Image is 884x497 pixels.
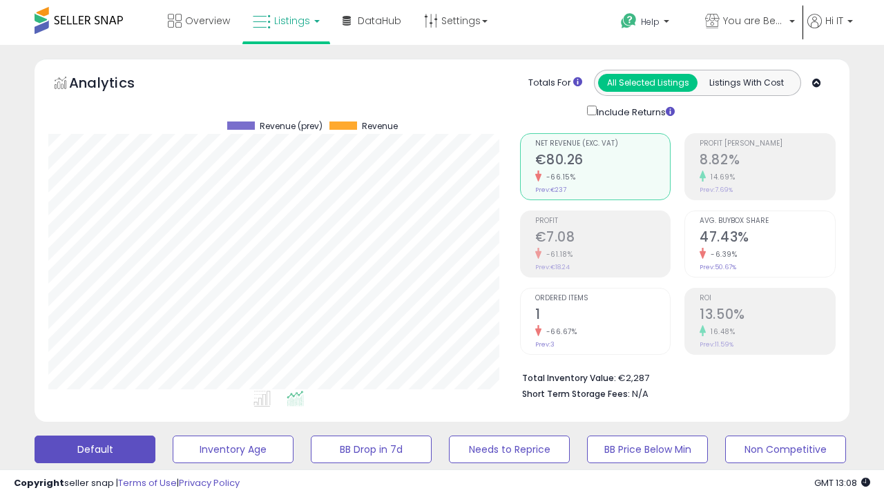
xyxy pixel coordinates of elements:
[632,387,648,400] span: N/A
[814,476,870,489] span: 2025-08-18 13:08 GMT
[260,121,323,131] span: Revenue (prev)
[185,14,230,28] span: Overview
[700,306,835,325] h2: 13.50%
[535,186,566,194] small: Prev: €237
[541,172,576,182] small: -66.15%
[700,152,835,170] h2: 8.82%
[535,152,671,170] h2: €80.26
[35,436,155,463] button: Default
[522,372,616,384] b: Total Inventory Value:
[522,369,826,385] li: €2,287
[825,14,843,28] span: Hi IT
[14,477,240,490] div: seller snap | |
[311,436,432,463] button: BB Drop in 7d
[535,295,671,302] span: Ordered Items
[541,249,573,260] small: -61.18%
[700,140,835,148] span: Profit [PERSON_NAME]
[700,217,835,225] span: Avg. Buybox Share
[535,140,671,148] span: Net Revenue (Exc. VAT)
[69,73,162,96] h5: Analytics
[697,74,796,92] button: Listings With Cost
[541,327,577,337] small: -66.67%
[700,263,736,271] small: Prev: 50.67%
[362,121,398,131] span: Revenue
[706,327,735,337] small: 16.48%
[807,14,853,45] a: Hi IT
[14,476,64,489] strong: Copyright
[535,217,671,225] span: Profit
[274,14,310,28] span: Listings
[535,263,570,271] small: Prev: €18.24
[723,14,785,28] span: You are Beautiful (IT)
[598,74,698,92] button: All Selected Listings
[535,340,555,349] small: Prev: 3
[577,103,691,119] div: Include Returns
[706,172,735,182] small: 14.69%
[610,2,693,45] a: Help
[173,436,294,463] button: Inventory Age
[700,340,733,349] small: Prev: 11.59%
[641,16,660,28] span: Help
[706,249,737,260] small: -6.39%
[358,14,401,28] span: DataHub
[725,436,846,463] button: Non Competitive
[522,388,630,400] b: Short Term Storage Fees:
[700,186,733,194] small: Prev: 7.69%
[620,12,637,30] i: Get Help
[700,229,835,248] h2: 47.43%
[118,476,177,489] a: Terms of Use
[700,295,835,302] span: ROI
[535,229,671,248] h2: €7.08
[528,77,582,90] div: Totals For
[179,476,240,489] a: Privacy Policy
[449,436,570,463] button: Needs to Reprice
[535,306,671,325] h2: 1
[587,436,708,463] button: BB Price Below Min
